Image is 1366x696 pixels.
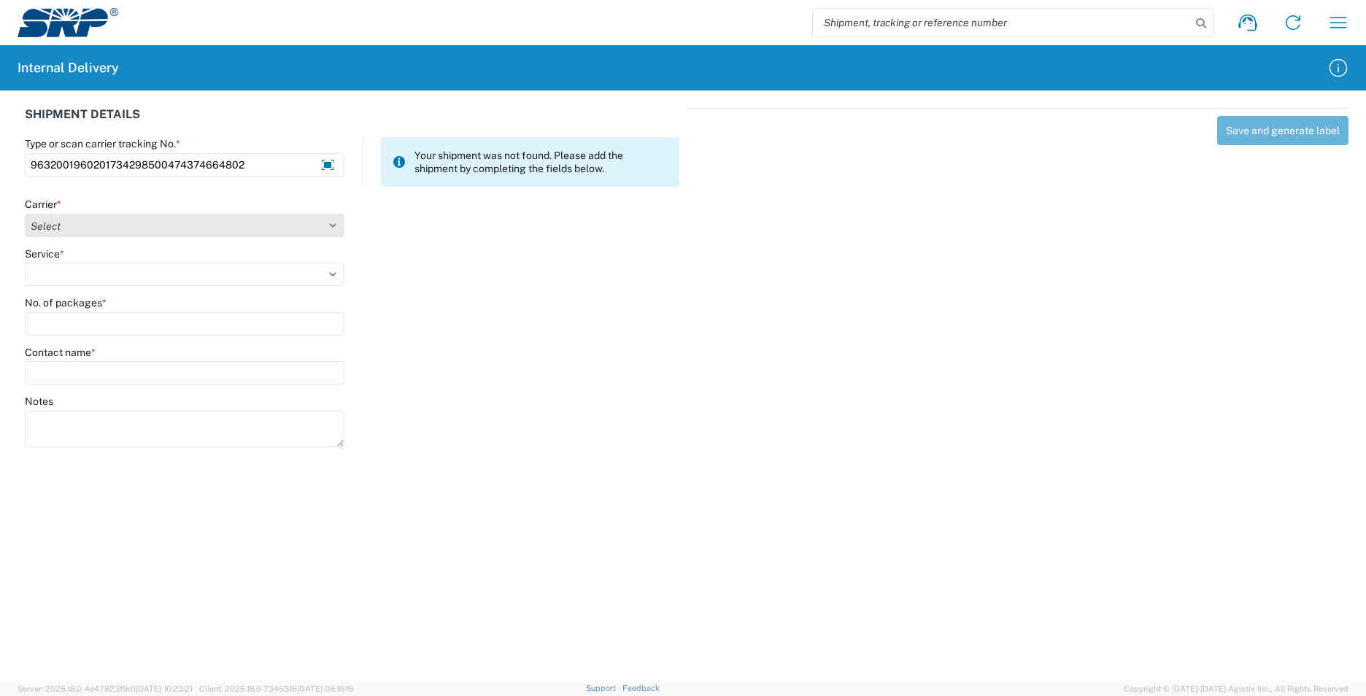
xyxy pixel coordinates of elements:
span: [DATE] 10:23:21 [136,684,193,693]
input: Shipment, tracking or reference number [813,9,1191,36]
h2: Internal Delivery [18,59,119,77]
label: Type or scan carrier tracking No. [25,137,180,150]
label: Notes [25,395,53,408]
label: Service [25,247,64,260]
span: Your shipment was not found. Please add the shipment by completing the fields below. [414,149,668,175]
div: SHIPMENT DETAILS [25,108,679,137]
a: Feedback [622,684,660,692]
span: Client: 2025.18.0-7346316 [199,684,354,693]
label: Carrier [25,198,61,211]
span: [DATE] 08:10:16 [297,684,354,693]
span: Server: 2025.18.0-4e47823f9d1 [18,684,193,693]
label: Contact name [25,346,96,359]
a: Support [586,684,622,692]
span: Copyright © [DATE]-[DATE] Agistix Inc., All Rights Reserved [1124,682,1348,695]
label: No. of packages [25,296,107,309]
img: srp [18,8,118,37]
